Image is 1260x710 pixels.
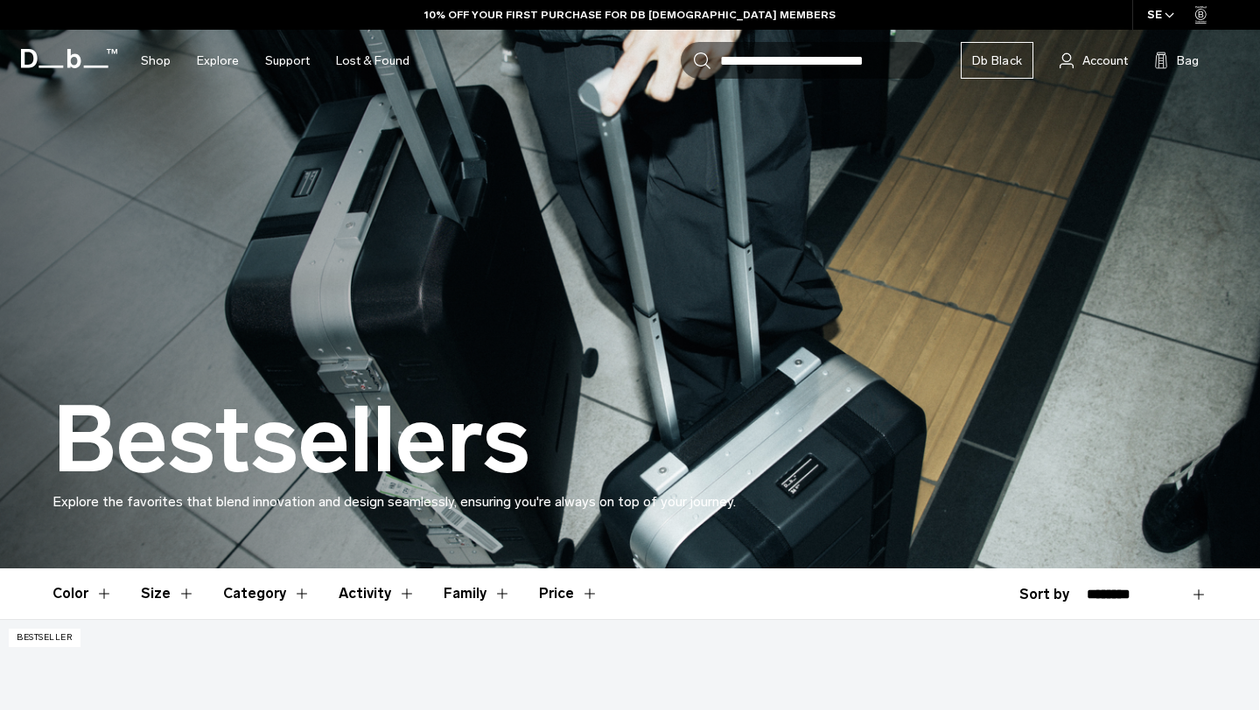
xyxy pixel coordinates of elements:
[223,568,311,619] button: Toggle Filter
[52,568,113,619] button: Toggle Filter
[141,568,195,619] button: Toggle Filter
[128,30,423,92] nav: Main Navigation
[444,568,511,619] button: Toggle Filter
[339,568,416,619] button: Toggle Filter
[1154,50,1199,71] button: Bag
[52,390,530,491] h1: Bestsellers
[961,42,1033,79] a: Db Black
[1177,52,1199,70] span: Bag
[424,7,836,23] a: 10% OFF YOUR FIRST PURCHASE FOR DB [DEMOGRAPHIC_DATA] MEMBERS
[52,493,736,510] span: Explore the favorites that blend innovation and design seamlessly, ensuring you're always on top ...
[539,568,598,619] button: Toggle Price
[1060,50,1128,71] a: Account
[197,30,239,92] a: Explore
[265,30,310,92] a: Support
[336,30,409,92] a: Lost & Found
[9,629,80,647] p: Bestseller
[141,30,171,92] a: Shop
[1082,52,1128,70] span: Account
